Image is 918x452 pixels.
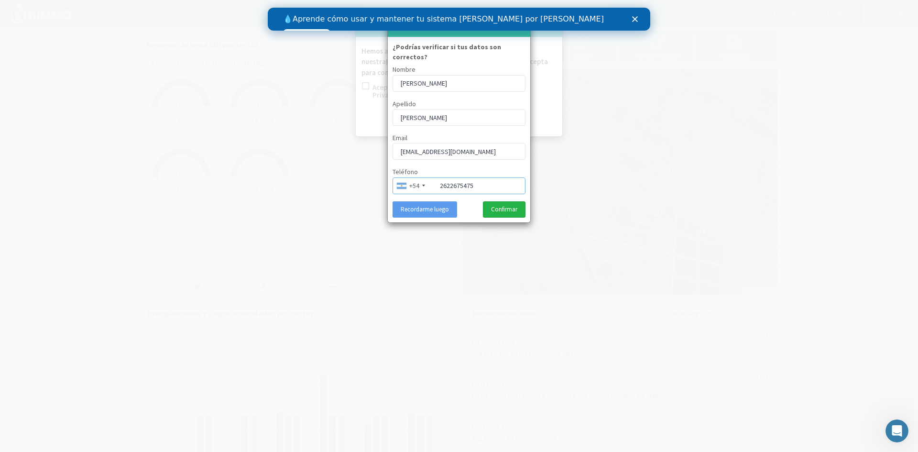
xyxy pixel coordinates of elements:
span: Apellido [393,99,416,108]
span: Email [393,133,407,142]
iframe: Intercom live chat [885,419,908,442]
button: Recordarme luego [393,201,457,218]
label: ¿Podrías verificar si tus datos son correctos? [393,42,525,63]
button: Confirmar [483,201,525,218]
span: Teléfono [393,167,418,176]
a: Ver videos [15,22,63,33]
div: +54 [409,181,419,191]
div: Cerrar [364,9,374,14]
span: Nombre [393,65,415,74]
iframe: Intercom live chat banner [268,8,650,31]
